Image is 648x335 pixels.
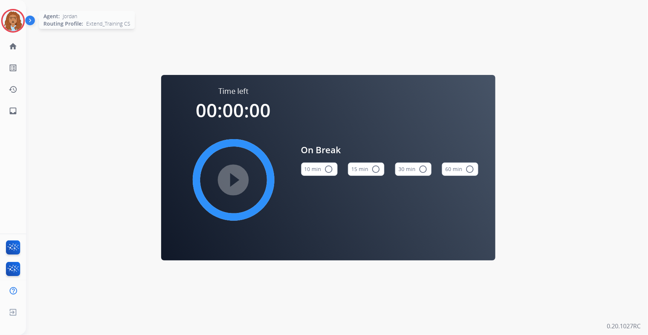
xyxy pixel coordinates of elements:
[607,322,641,331] p: 0.20.1027RC
[9,63,17,72] mat-icon: list_alt
[348,162,384,176] button: 15 min
[9,106,17,115] mat-icon: inbox
[9,42,17,51] mat-icon: home
[86,20,130,27] span: Extend_Training CS
[196,98,271,123] span: 00:00:00
[442,162,478,176] button: 60 min
[325,165,333,174] mat-icon: radio_button_unchecked
[301,143,479,157] span: On Break
[465,165,474,174] mat-icon: radio_button_unchecked
[43,20,83,27] span: Routing Profile:
[395,162,432,176] button: 30 min
[419,165,427,174] mat-icon: radio_button_unchecked
[371,165,380,174] mat-icon: radio_button_unchecked
[218,86,248,96] span: Time left
[301,162,338,176] button: 10 min
[3,10,23,31] img: avatar
[9,85,17,94] mat-icon: history
[43,13,60,20] span: Agent:
[63,13,77,20] span: Jordan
